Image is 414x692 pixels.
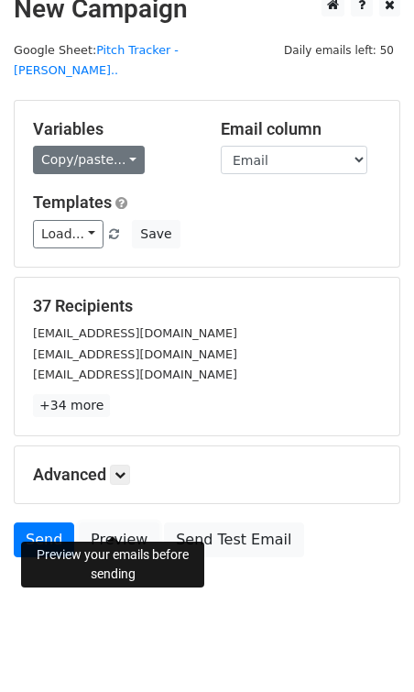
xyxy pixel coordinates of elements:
[33,465,381,485] h5: Advanced
[14,522,74,557] a: Send
[33,146,145,174] a: Copy/paste...
[21,542,204,588] div: Preview your emails before sending
[33,347,237,361] small: [EMAIL_ADDRESS][DOMAIN_NAME]
[33,394,110,417] a: +34 more
[33,296,381,316] h5: 37 Recipients
[132,220,180,248] button: Save
[33,192,112,212] a: Templates
[33,368,237,381] small: [EMAIL_ADDRESS][DOMAIN_NAME]
[278,40,400,60] span: Daily emails left: 50
[278,43,400,57] a: Daily emails left: 50
[33,119,193,139] h5: Variables
[79,522,159,557] a: Preview
[164,522,303,557] a: Send Test Email
[221,119,381,139] h5: Email column
[33,326,237,340] small: [EMAIL_ADDRESS][DOMAIN_NAME]
[14,43,179,78] a: Pitch Tracker - [PERSON_NAME]..
[33,220,103,248] a: Load...
[14,43,179,78] small: Google Sheet:
[322,604,414,692] iframe: Chat Widget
